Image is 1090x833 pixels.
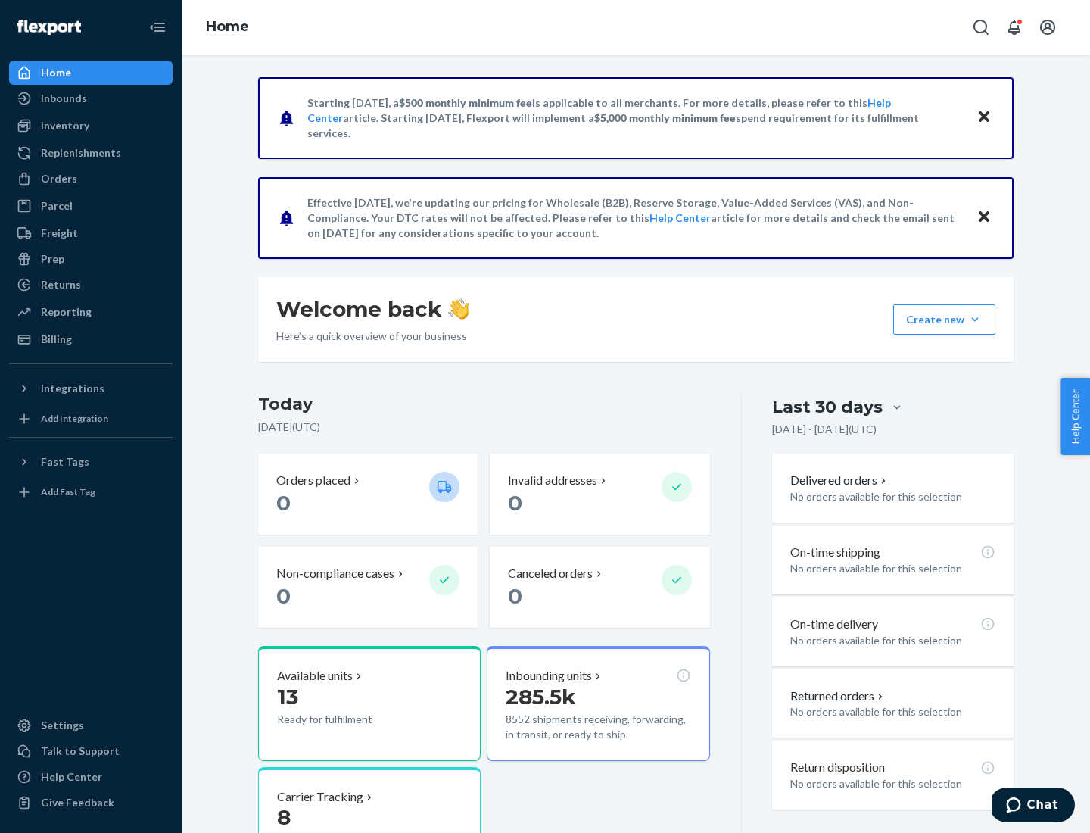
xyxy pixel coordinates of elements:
span: 0 [508,490,522,516]
p: On-time delivery [790,616,878,633]
img: hand-wave emoji [448,298,469,320]
div: Add Fast Tag [41,485,95,498]
a: Add Fast Tag [9,480,173,504]
div: Orders [41,171,77,186]
div: Freight [41,226,78,241]
button: Open notifications [999,12,1029,42]
h3: Today [258,392,710,416]
p: Canceled orders [508,565,593,582]
span: 285.5k [506,684,576,710]
div: Billing [41,332,72,347]
a: Freight [9,221,173,245]
span: 0 [276,490,291,516]
span: $5,000 monthly minimum fee [594,111,736,124]
a: Home [206,18,249,35]
div: Integrations [41,381,104,396]
div: Inventory [41,118,89,133]
p: [DATE] - [DATE] ( UTC ) [772,422,877,437]
a: Reporting [9,300,173,324]
button: Non-compliance cases 0 [258,547,478,628]
p: Effective [DATE], we're updating our pricing for Wholesale (B2B), Reserve Storage, Value-Added Se... [307,195,962,241]
h1: Welcome back [276,295,469,323]
div: Replenishments [41,145,121,161]
a: Prep [9,247,173,271]
button: Talk to Support [9,739,173,763]
button: Close [974,107,994,129]
img: Flexport logo [17,20,81,35]
button: Help Center [1060,378,1090,455]
div: Parcel [41,198,73,214]
div: Help Center [41,769,102,785]
a: Add Integration [9,407,173,431]
a: Settings [9,713,173,738]
p: [DATE] ( UTC ) [258,420,710,435]
span: 0 [508,583,522,609]
div: Home [41,65,71,80]
p: Here’s a quick overview of your business [276,329,469,344]
a: Billing [9,327,173,351]
p: Invalid addresses [508,472,597,489]
p: No orders available for this selection [790,704,995,719]
a: Help Center [9,765,173,789]
p: Ready for fulfillment [277,712,417,727]
p: No orders available for this selection [790,489,995,504]
p: No orders available for this selection [790,776,995,791]
p: Available units [277,667,353,685]
button: Inbounding units285.5k8552 shipments receiving, forwarding, in transit, or ready to ship [487,646,709,761]
button: Returned orders [790,688,886,705]
p: No orders available for this selection [790,561,995,576]
a: Returns [9,273,173,297]
button: Close [974,207,994,229]
a: Inventory [9,114,173,138]
div: Prep [41,251,64,267]
iframe: Opens a widget where you can chat to one of our agents [992,788,1075,825]
button: Close Navigation [142,12,173,42]
a: Home [9,61,173,85]
p: On-time shipping [790,544,880,561]
p: Inbounding units [506,667,592,685]
button: Open Search Box [966,12,996,42]
button: Integrations [9,376,173,401]
div: Last 30 days [772,395,883,419]
div: Add Integration [41,412,108,425]
span: $500 monthly minimum fee [399,96,532,109]
div: Settings [41,718,84,733]
span: 8 [277,804,291,830]
button: Give Feedback [9,791,173,815]
a: Replenishments [9,141,173,165]
ol: breadcrumbs [194,5,261,49]
button: Invalid addresses 0 [490,454,709,535]
p: 8552 shipments receiving, forwarding, in transit, or ready to ship [506,712,690,742]
button: Fast Tags [9,450,173,474]
div: Returns [41,277,81,292]
span: 0 [276,583,291,609]
div: Talk to Support [41,744,120,759]
a: Parcel [9,194,173,218]
a: Orders [9,167,173,191]
button: Canceled orders 0 [490,547,709,628]
p: Carrier Tracking [277,788,363,806]
div: Inbounds [41,91,87,106]
div: Give Feedback [41,795,114,810]
button: Create new [893,304,995,335]
a: Help Center [649,211,711,224]
p: Orders placed [276,472,350,489]
button: Orders placed 0 [258,454,478,535]
p: No orders available for this selection [790,633,995,648]
p: Non-compliance cases [276,565,394,582]
button: Open account menu [1032,12,1063,42]
span: 13 [277,684,298,710]
div: Reporting [41,304,92,320]
button: Delivered orders [790,472,889,489]
p: Starting [DATE], a is applicable to all merchants. For more details, please refer to this article... [307,95,962,141]
div: Fast Tags [41,454,89,470]
a: Inbounds [9,86,173,111]
p: Return disposition [790,759,885,776]
button: Available units13Ready for fulfillment [258,646,481,761]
